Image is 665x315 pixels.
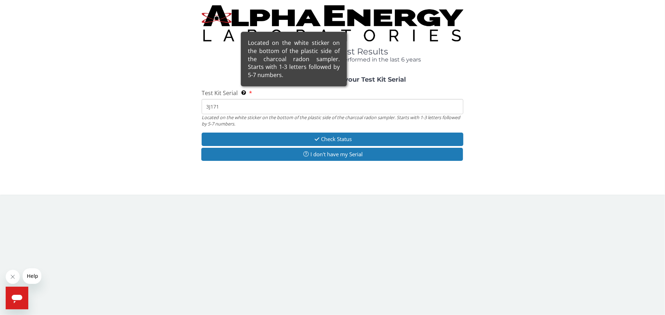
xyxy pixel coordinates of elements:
[6,270,20,284] iframe: Close message
[202,5,463,41] img: TightCrop.jpg
[202,133,463,146] button: Check Status
[201,148,463,161] button: I don't have my Serial
[202,47,463,56] h1: Radon & Mold Test Results
[202,114,463,127] div: Located on the white sticker on the bottom of the plastic side of the charcoal radon sampler. Sta...
[241,32,347,86] div: Located on the white sticker on the bottom of the plastic side of the charcoal radon sampler. Sta...
[202,57,463,63] h4: Results are only available for tests performed in the last 6 years
[202,89,238,97] span: Test Kit Serial
[23,268,41,284] iframe: Message from company
[6,287,28,309] iframe: Button to launch messaging window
